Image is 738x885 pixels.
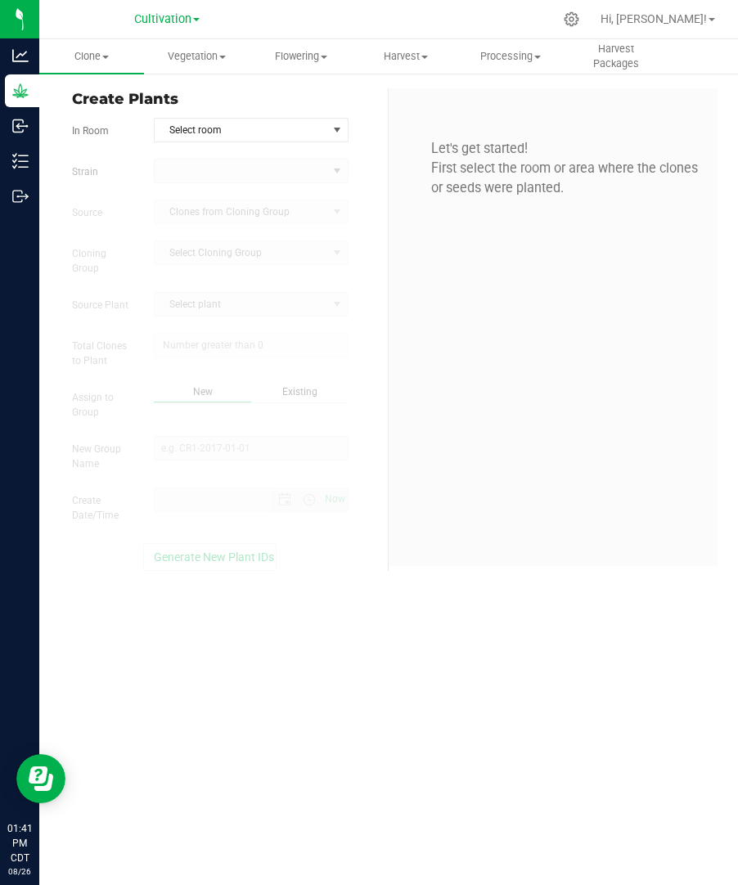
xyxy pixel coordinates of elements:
[155,119,326,142] span: Select room
[134,12,191,26] span: Cultivation
[561,11,582,27] div: Manage settings
[250,49,353,64] span: Flowering
[16,754,65,803] iframe: Resource center
[154,550,274,564] span: Generate New Plant IDs
[154,436,348,460] input: e.g. CR1-2017-01-01
[12,47,29,64] inline-svg: Analytics
[564,42,667,71] span: Harvest Packages
[563,39,668,74] a: Harvest Packages
[60,124,142,138] label: In Room
[60,493,142,523] label: Create Date/Time
[12,153,29,169] inline-svg: Inventory
[72,88,376,110] span: Create Plants
[143,543,277,571] button: Generate New Plant IDs
[60,246,142,276] label: Cloning Group
[60,390,142,420] label: Assign to Group
[326,119,347,142] span: select
[144,39,249,74] a: Vegetation
[458,39,563,74] a: Processing
[249,39,353,74] a: Flowering
[7,821,32,865] p: 01:41 PM CDT
[60,339,142,368] label: Total Clones to Plant
[60,164,142,179] label: Strain
[12,83,29,99] inline-svg: Grow
[7,865,32,878] p: 08/26
[353,39,458,74] a: Harvest
[39,49,144,64] span: Clone
[193,386,213,398] span: New
[12,118,29,134] inline-svg: Inbound
[39,39,144,74] a: Clone
[60,205,142,220] label: Source
[12,188,29,204] inline-svg: Outbound
[60,442,142,471] label: New Group Name
[459,49,562,64] span: Processing
[60,298,142,312] label: Source Plant
[145,49,248,64] span: Vegetation
[401,139,705,199] p: Let's get started! First select the room or area where the clones or seeds were planted.
[601,12,707,25] span: Hi, [PERSON_NAME]!
[282,386,317,398] span: Existing
[354,49,457,64] span: Harvest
